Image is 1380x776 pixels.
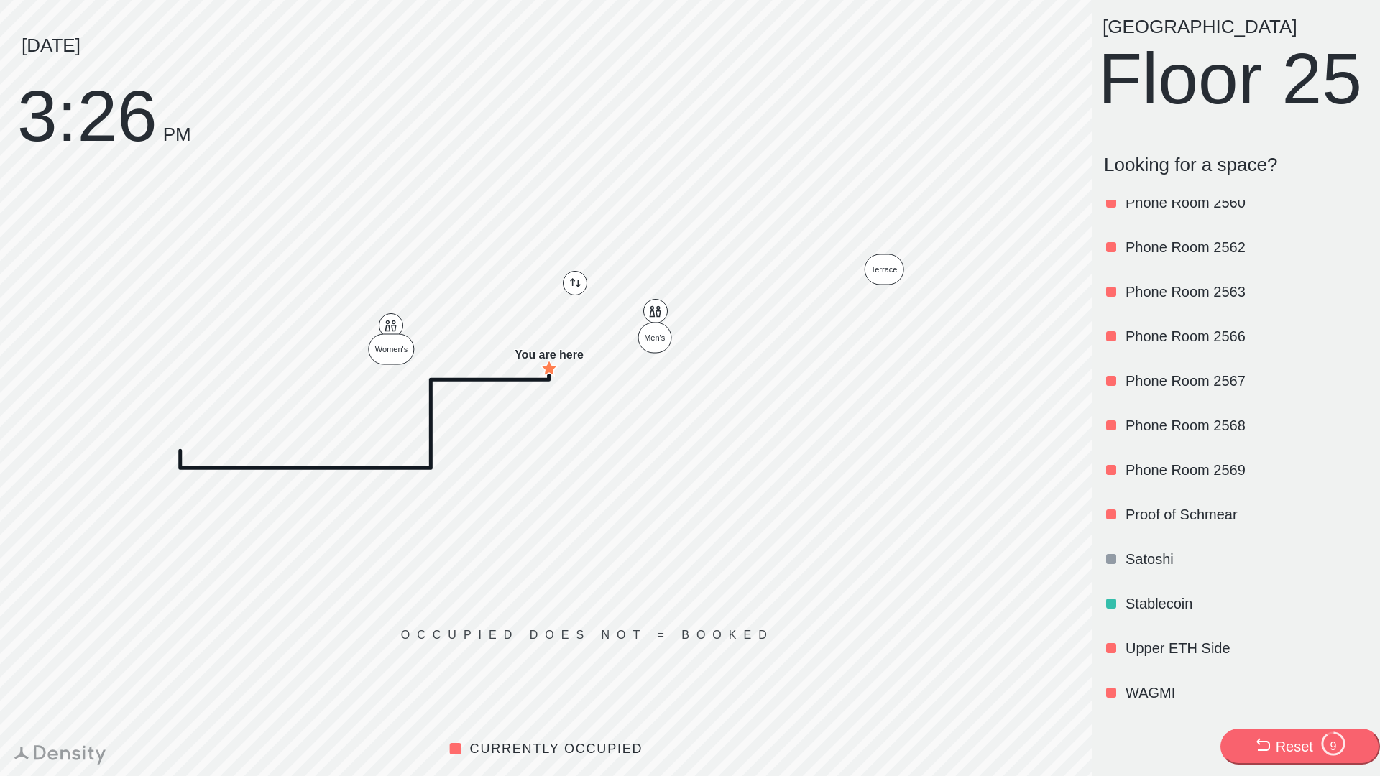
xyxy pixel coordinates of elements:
[1126,326,1366,346] p: Phone Room 2566
[1126,549,1366,569] p: Satoshi
[1126,683,1366,703] p: WAGMI
[1126,504,1366,525] p: Proof of Schmear
[1126,237,1366,257] p: Phone Room 2562
[1320,740,1346,753] div: 9
[1126,193,1366,213] p: Phone Room 2560
[1126,593,1366,614] p: Stablecoin
[1104,154,1368,176] p: Looking for a space?
[1126,282,1366,302] p: Phone Room 2563
[1126,371,1366,391] p: Phone Room 2567
[1126,460,1366,480] p: Phone Room 2569
[1276,736,1313,757] div: Reset
[1126,638,1366,658] p: Upper ETH Side
[1220,729,1380,765] button: Reset9
[1126,415,1366,435] p: Phone Room 2568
